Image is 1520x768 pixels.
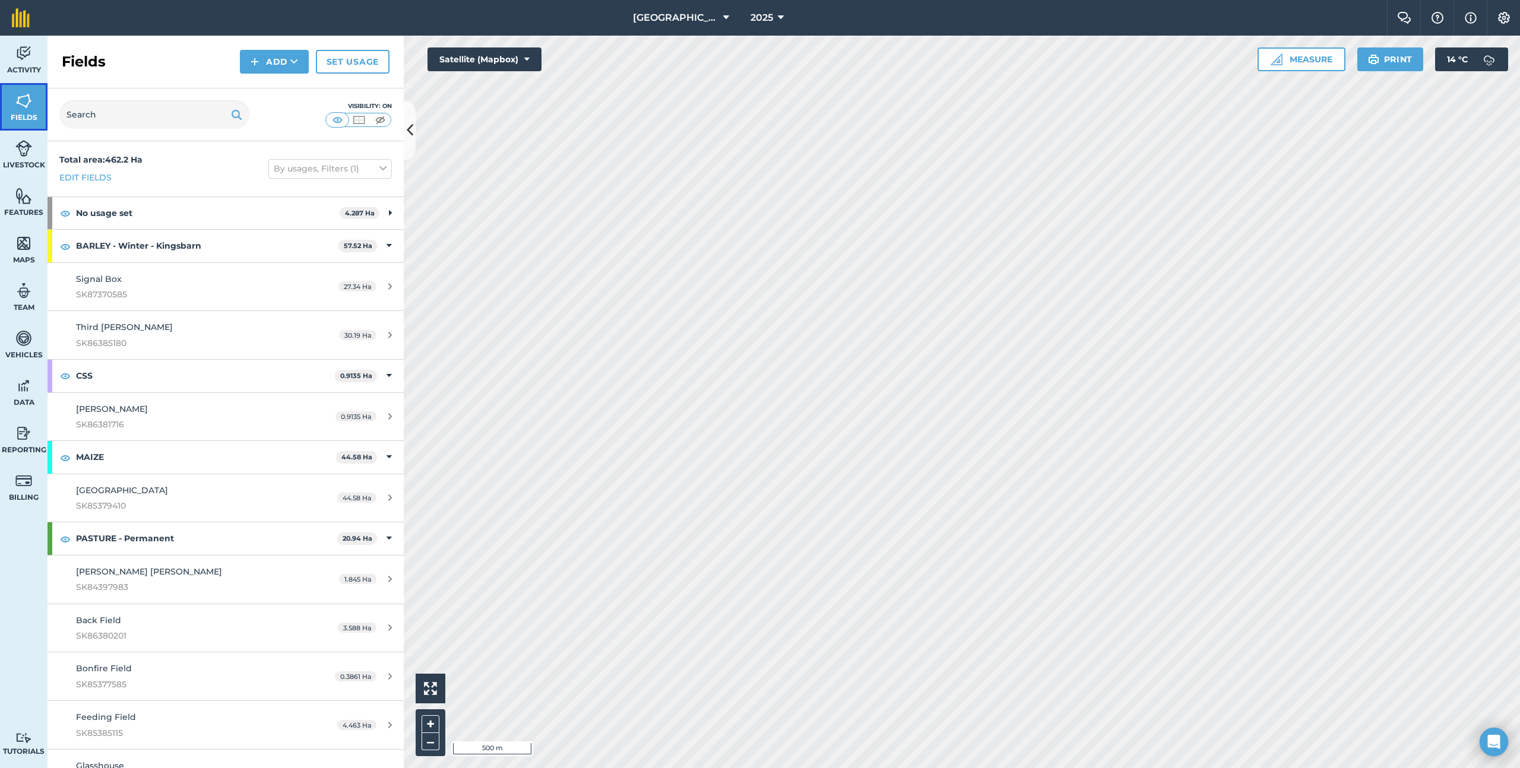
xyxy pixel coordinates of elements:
[337,720,376,730] span: 4.463 Ha
[60,239,71,253] img: svg+xml;base64,PHN2ZyB4bWxucz0iaHR0cDovL3d3dy53My5vcmcvMjAwMC9zdmciIHdpZHRoPSIxOCIgaGVpZ2h0PSIyNC...
[76,566,222,577] span: [PERSON_NAME] [PERSON_NAME]
[1480,728,1508,756] div: Open Intercom Messenger
[76,485,168,496] span: [GEOGRAPHIC_DATA]
[1435,47,1508,71] button: 14 °C
[60,369,71,383] img: svg+xml;base64,PHN2ZyB4bWxucz0iaHR0cDovL3d3dy53My5vcmcvMjAwMC9zdmciIHdpZHRoPSIxOCIgaGVpZ2h0PSIyNC...
[47,556,404,604] a: [PERSON_NAME] [PERSON_NAME]SK843979831.845 Ha
[76,726,299,740] span: SK85385115
[15,187,32,205] img: svg+xml;base64,PHN2ZyB4bWxucz0iaHR0cDovL3d3dy53My5vcmcvMjAwMC9zdmciIHdpZHRoPSI1NiIgaGVpZ2h0PSI2MC...
[268,159,392,178] button: By usages, Filters (1)
[76,580,299,594] span: SK84397983
[15,139,32,157] img: svg+xml;base64,PD94bWwgdmVyc2lvbj0iMS4wIiBlbmNvZGluZz0idXRmLTgiPz4KPCEtLSBHZW5lcmF0b3I6IEFkb2JlIE...
[340,372,372,380] strong: 0.9135 Ha
[422,715,439,733] button: +
[15,234,32,252] img: svg+xml;base64,PHN2ZyB4bWxucz0iaHR0cDovL3d3dy53My5vcmcvMjAwMC9zdmciIHdpZHRoPSI1NiIgaGVpZ2h0PSI2MC...
[15,732,32,744] img: svg+xml;base64,PD94bWwgdmVyc2lvbj0iMS4wIiBlbmNvZGluZz0idXRmLTgiPz4KPCEtLSBHZW5lcmF0b3I6IEFkb2JlIE...
[1430,12,1445,24] img: A question mark icon
[76,197,340,229] strong: No usage set
[76,404,148,414] span: [PERSON_NAME]
[15,377,32,395] img: svg+xml;base64,PD94bWwgdmVyc2lvbj0iMS4wIiBlbmNvZGluZz0idXRmLTgiPz4KPCEtLSBHZW5lcmF0b3I6IEFkb2JlIE...
[76,230,338,262] strong: BARLEY - Winter - Kingsbarn
[251,55,259,69] img: svg+xml;base64,PHN2ZyB4bWxucz0iaHR0cDovL3d3dy53My5vcmcvMjAwMC9zdmciIHdpZHRoPSIxNCIgaGVpZ2h0PSIyNC...
[750,11,773,25] span: 2025
[335,671,376,681] span: 0.3861 Ha
[15,282,32,300] img: svg+xml;base64,PD94bWwgdmVyc2lvbj0iMS4wIiBlbmNvZGluZz0idXRmLTgiPz4KPCEtLSBHZW5lcmF0b3I6IEFkb2JlIE...
[427,47,541,71] button: Satellite (Mapbox)
[47,474,404,522] a: [GEOGRAPHIC_DATA]SK8537941044.58 Ha
[47,360,404,392] div: CSS0.9135 Ha
[338,281,376,291] span: 27.34 Ha
[60,450,71,465] img: svg+xml;base64,PHN2ZyB4bWxucz0iaHR0cDovL3d3dy53My5vcmcvMjAwMC9zdmciIHdpZHRoPSIxOCIgaGVpZ2h0PSIyNC...
[76,499,299,512] span: SK85379410
[1397,12,1411,24] img: Two speech bubbles overlapping with the left bubble in the forefront
[62,52,106,71] h2: Fields
[76,337,299,350] span: SK86385180
[76,360,335,392] strong: CSS
[339,330,376,340] span: 30.19 Ha
[1357,47,1424,71] button: Print
[338,623,376,633] span: 3.588 Ha
[424,682,437,695] img: Four arrows, one pointing top left, one top right, one bottom right and the last bottom left
[15,92,32,110] img: svg+xml;base64,PHN2ZyB4bWxucz0iaHR0cDovL3d3dy53My5vcmcvMjAwMC9zdmciIHdpZHRoPSI1NiIgaGVpZ2h0PSI2MC...
[47,230,404,262] div: BARLEY - Winter - Kingsbarn57.52 Ha
[15,329,32,347] img: svg+xml;base64,PD94bWwgdmVyc2lvbj0iMS4wIiBlbmNvZGluZz0idXRmLTgiPz4KPCEtLSBHZW5lcmF0b3I6IEFkb2JlIE...
[240,50,309,74] button: Add
[373,114,388,126] img: svg+xml;base64,PHN2ZyB4bWxucz0iaHR0cDovL3d3dy53My5vcmcvMjAwMC9zdmciIHdpZHRoPSI1MCIgaGVpZ2h0PSI0MC...
[76,418,299,431] span: SK86381716
[76,522,337,554] strong: PASTURE - Permanent
[15,45,32,62] img: svg+xml;base64,PD94bWwgdmVyc2lvbj0iMS4wIiBlbmNvZGluZz0idXRmLTgiPz4KPCEtLSBHZW5lcmF0b3I6IEFkb2JlIE...
[47,263,404,311] a: Signal BoxSK8737058527.34 Ha
[47,311,404,359] a: Third [PERSON_NAME]SK8638518030.19 Ha
[337,493,376,503] span: 44.58 Ha
[47,652,404,700] a: Bonfire FieldSK853775850.3861 Ha
[341,453,372,461] strong: 44.58 Ha
[47,393,404,441] a: [PERSON_NAME]SK863817160.9135 Ha
[1368,52,1379,66] img: svg+xml;base64,PHN2ZyB4bWxucz0iaHR0cDovL3d3dy53My5vcmcvMjAwMC9zdmciIHdpZHRoPSIxOSIgaGVpZ2h0PSIyNC...
[47,701,404,749] a: Feeding FieldSK853851154.463 Ha
[76,322,173,332] span: Third [PERSON_NAME]
[335,411,376,421] span: 0.9135 Ha
[76,663,132,674] span: Bonfire Field
[231,107,242,122] img: svg+xml;base64,PHN2ZyB4bWxucz0iaHR0cDovL3d3dy53My5vcmcvMjAwMC9zdmciIHdpZHRoPSIxOSIgaGVpZ2h0PSIyNC...
[12,8,30,27] img: fieldmargin Logo
[59,154,142,165] strong: Total area : 462.2 Ha
[325,101,392,111] div: Visibility: On
[345,209,375,217] strong: 4.287 Ha
[422,733,439,750] button: –
[76,274,122,284] span: Signal Box
[351,114,366,126] img: svg+xml;base64,PHN2ZyB4bWxucz0iaHR0cDovL3d3dy53My5vcmcvMjAwMC9zdmciIHdpZHRoPSI1MCIgaGVpZ2h0PSI0MC...
[316,50,389,74] a: Set usage
[343,534,372,542] strong: 20.94 Ha
[339,574,376,584] span: 1.845 Ha
[76,678,299,691] span: SK85377585
[1271,53,1282,65] img: Ruler icon
[344,242,372,250] strong: 57.52 Ha
[1465,11,1477,25] img: svg+xml;base64,PHN2ZyB4bWxucz0iaHR0cDovL3d3dy53My5vcmcvMjAwMC9zdmciIHdpZHRoPSIxNyIgaGVpZ2h0PSIxNy...
[1447,47,1468,71] span: 14 ° C
[15,424,32,442] img: svg+xml;base64,PD94bWwgdmVyc2lvbj0iMS4wIiBlbmNvZGluZz0idXRmLTgiPz4KPCEtLSBHZW5lcmF0b3I6IEFkb2JlIE...
[76,712,136,722] span: Feeding Field
[59,100,249,129] input: Search
[47,441,404,473] div: MAIZE44.58 Ha
[330,114,345,126] img: svg+xml;base64,PHN2ZyB4bWxucz0iaHR0cDovL3d3dy53My5vcmcvMjAwMC9zdmciIHdpZHRoPSI1MCIgaGVpZ2h0PSI0MC...
[59,171,112,184] a: Edit fields
[633,11,718,25] span: [GEOGRAPHIC_DATA]
[47,604,404,652] a: Back FieldSK863802013.588 Ha
[76,441,336,473] strong: MAIZE
[76,629,299,642] span: SK86380201
[15,472,32,490] img: svg+xml;base64,PD94bWwgdmVyc2lvbj0iMS4wIiBlbmNvZGluZz0idXRmLTgiPz4KPCEtLSBHZW5lcmF0b3I6IEFkb2JlIE...
[1477,47,1501,71] img: svg+xml;base64,PD94bWwgdmVyc2lvbj0iMS4wIiBlbmNvZGluZz0idXRmLTgiPz4KPCEtLSBHZW5lcmF0b3I6IEFkb2JlIE...
[76,288,299,301] span: SK87370585
[76,615,121,626] span: Back Field
[60,206,71,220] img: svg+xml;base64,PHN2ZyB4bWxucz0iaHR0cDovL3d3dy53My5vcmcvMjAwMC9zdmciIHdpZHRoPSIxOCIgaGVpZ2h0PSIyNC...
[47,197,404,229] div: No usage set4.287 Ha
[47,522,404,554] div: PASTURE - Permanent20.94 Ha
[1258,47,1345,71] button: Measure
[60,532,71,546] img: svg+xml;base64,PHN2ZyB4bWxucz0iaHR0cDovL3d3dy53My5vcmcvMjAwMC9zdmciIHdpZHRoPSIxOCIgaGVpZ2h0PSIyNC...
[1497,12,1511,24] img: A cog icon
